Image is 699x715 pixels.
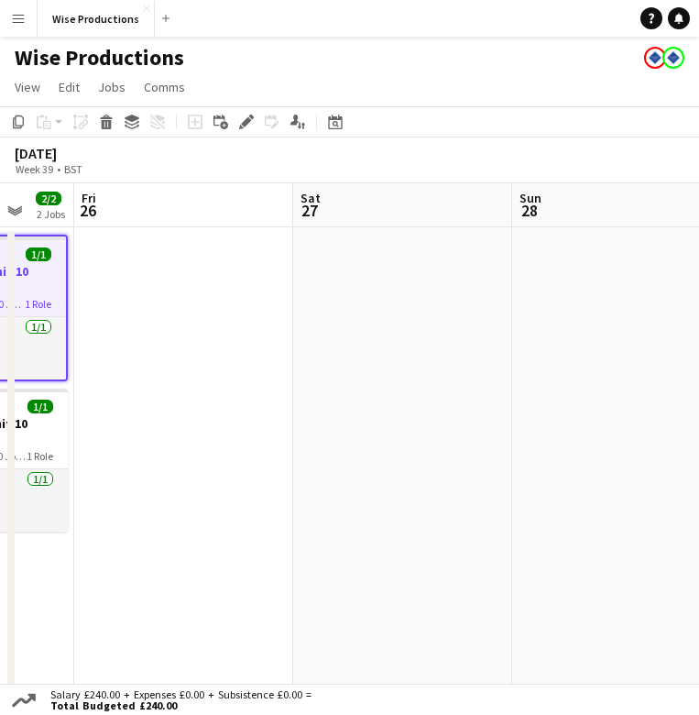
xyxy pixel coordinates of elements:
div: Salary £240.00 + Expenses £0.00 + Subsistence £0.00 = [39,689,315,711]
div: BST [64,162,82,176]
span: 2/2 [36,192,61,205]
span: Edit [59,79,80,95]
a: Comms [137,75,192,99]
span: 28 [517,200,541,221]
app-user-avatar: Paul Harris [644,47,666,69]
span: 1 Role [27,449,53,463]
span: Sat [300,190,321,206]
span: 1/1 [26,247,51,261]
a: Jobs [91,75,133,99]
span: Comms [144,79,185,95]
app-user-avatar: Paul Harris [662,47,684,69]
span: 26 [79,200,96,221]
a: Edit [51,75,87,99]
span: Week 39 [11,162,57,176]
h1: Wise Productions [15,44,184,71]
a: View [7,75,48,99]
span: Sun [519,190,541,206]
span: Total Budgeted £240.00 [50,700,311,711]
div: 2 Jobs [37,207,65,221]
span: View [15,79,40,95]
span: 1 Role [25,297,51,311]
button: Wise Productions [38,1,155,37]
span: Jobs [98,79,126,95]
span: Fri [82,190,96,206]
span: 27 [298,200,321,221]
span: 1/1 [27,400,53,413]
div: [DATE] [15,144,125,162]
